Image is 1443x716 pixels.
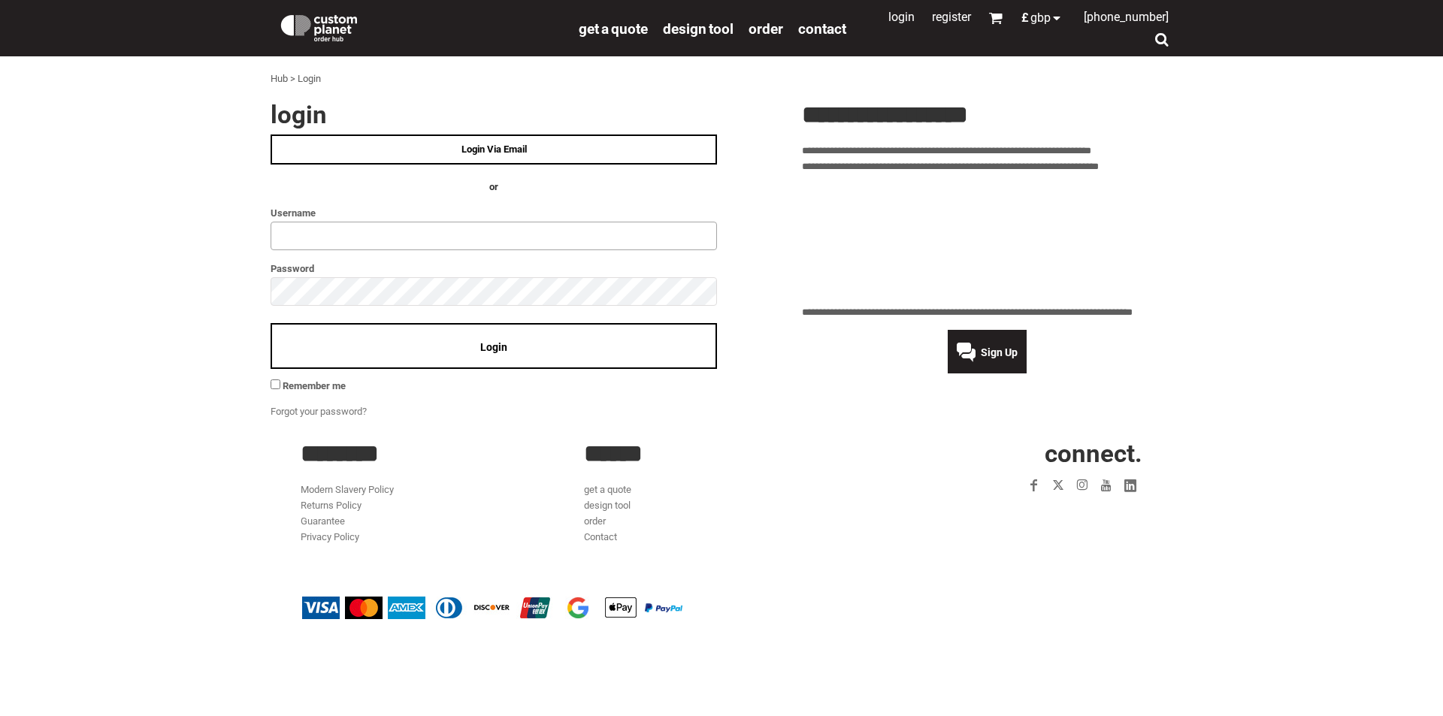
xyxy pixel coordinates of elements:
img: Discover [473,597,511,619]
h4: OR [271,180,717,195]
div: > [290,71,295,87]
span: GBP [1030,12,1051,24]
a: design tool [584,500,631,511]
span: Contact [798,20,846,38]
a: Modern Slavery Policy [301,484,394,495]
a: Returns Policy [301,500,362,511]
span: Remember me [283,380,346,391]
div: Login [298,71,321,87]
img: Custom Planet [278,11,360,41]
img: Apple Pay [602,597,640,619]
a: Guarantee [301,515,345,527]
a: Contact [584,531,617,542]
span: Login [480,341,507,353]
a: get a quote [579,20,648,37]
span: Sign Up [981,346,1018,358]
span: £ [1021,12,1030,24]
a: get a quote [584,484,631,495]
h2: CONNECT. [868,441,1142,466]
span: order [749,20,783,38]
a: Contact [798,20,846,37]
a: Privacy Policy [301,531,359,542]
img: Diners Club [431,597,468,619]
a: Register [932,10,971,24]
span: get a quote [579,20,648,38]
img: American Express [388,597,425,619]
a: Login Via Email [271,134,717,165]
img: Mastercard [345,597,383,619]
label: Password [271,260,717,277]
img: China UnionPay [516,597,554,619]
a: order [584,515,606,527]
span: [PHONE_NUMBER] [1084,10,1169,24]
h2: Login [271,102,717,127]
a: Custom Planet [271,4,571,49]
iframe: Customer reviews powered by Trustpilot [935,506,1142,524]
iframe: Customer reviews powered by Trustpilot [802,183,1172,296]
a: order [749,20,783,37]
span: design tool [663,20,734,38]
img: Visa [302,597,340,619]
a: Forgot your password? [271,406,367,417]
a: Hub [271,73,288,84]
input: Remember me [271,379,280,389]
a: Login [888,10,915,24]
span: Login Via Email [461,144,527,155]
img: PayPal [645,603,682,612]
img: Google Pay [559,597,597,619]
a: design tool [663,20,734,37]
label: Username [271,204,717,222]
